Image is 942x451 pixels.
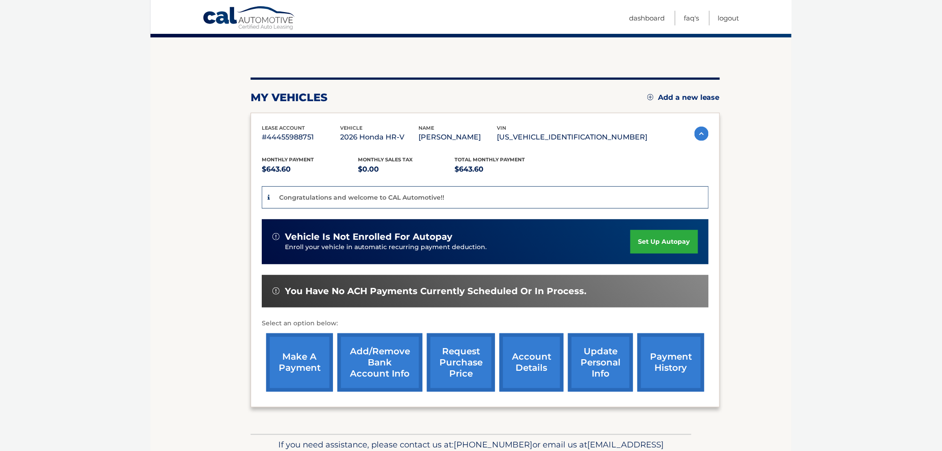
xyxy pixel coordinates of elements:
[262,156,314,163] span: Monthly Payment
[262,163,358,176] p: $643.60
[262,125,305,131] span: lease account
[272,233,280,240] img: alert-white.svg
[647,93,720,102] a: Add a new lease
[497,125,506,131] span: vin
[337,333,422,392] a: Add/Remove bank account info
[251,91,328,104] h2: my vehicles
[427,333,495,392] a: request purchase price
[568,333,633,392] a: update personal info
[262,318,709,329] p: Select an option below:
[684,11,699,25] a: FAQ's
[499,333,564,392] a: account details
[718,11,739,25] a: Logout
[418,131,497,143] p: [PERSON_NAME]
[203,6,296,32] a: Cal Automotive
[340,125,362,131] span: vehicle
[285,286,586,297] span: You have no ACH payments currently scheduled or in process.
[340,131,418,143] p: 2026 Honda HR-V
[497,131,647,143] p: [US_VEHICLE_IDENTIFICATION_NUMBER]
[358,163,455,176] p: $0.00
[454,439,532,450] span: [PHONE_NUMBER]
[637,333,704,392] a: payment history
[647,94,654,100] img: add.svg
[358,156,413,163] span: Monthly sales Tax
[630,230,698,254] a: set up autopay
[418,125,434,131] span: name
[455,156,525,163] span: Total Monthly Payment
[279,193,444,201] p: Congratulations and welcome to CAL Automotive!!
[455,163,551,176] p: $643.60
[285,242,630,252] p: Enroll your vehicle in automatic recurring payment deduction.
[694,127,709,141] img: accordion-active.svg
[629,11,665,25] a: Dashboard
[272,287,280,295] img: alert-white.svg
[285,231,452,242] span: vehicle is not enrolled for autopay
[262,131,340,143] p: #44455988751
[266,333,333,392] a: make a payment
